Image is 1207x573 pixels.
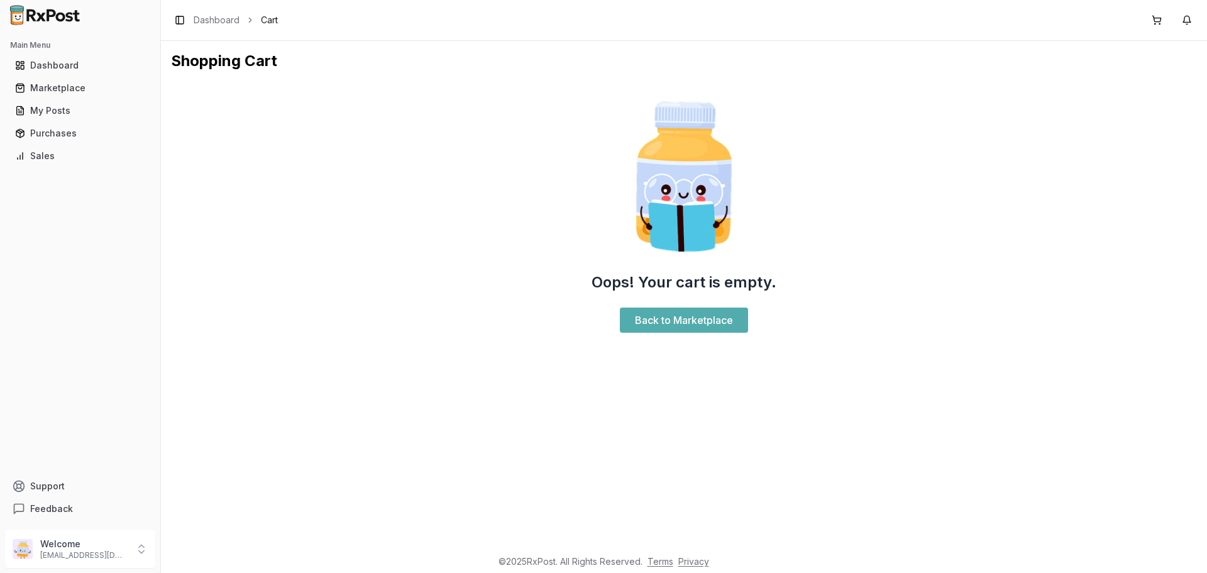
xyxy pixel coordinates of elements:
[194,14,240,26] a: Dashboard
[30,503,73,515] span: Feedback
[194,14,278,26] nav: breadcrumb
[5,475,155,498] button: Support
[15,127,145,140] div: Purchases
[10,54,150,77] a: Dashboard
[261,14,278,26] span: Cart
[678,556,709,567] a: Privacy
[5,498,155,520] button: Feedback
[40,538,128,550] p: Welcome
[15,82,145,94] div: Marketplace
[5,78,155,98] button: Marketplace
[10,145,150,167] a: Sales
[5,101,155,121] button: My Posts
[603,96,764,257] img: Smart Pill Bottle
[171,51,1197,71] h1: Shopping Cart
[5,5,85,25] img: RxPost Logo
[40,550,128,560] p: [EMAIL_ADDRESS][DOMAIN_NAME]
[592,272,776,292] h2: Oops! Your cart is empty.
[10,99,150,122] a: My Posts
[10,122,150,145] a: Purchases
[15,150,145,162] div: Sales
[10,77,150,99] a: Marketplace
[10,40,150,50] h2: Main Menu
[620,308,748,333] a: Back to Marketplace
[15,104,145,117] div: My Posts
[15,59,145,72] div: Dashboard
[5,55,155,75] button: Dashboard
[5,123,155,143] button: Purchases
[5,146,155,166] button: Sales
[648,556,673,567] a: Terms
[13,539,33,559] img: User avatar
